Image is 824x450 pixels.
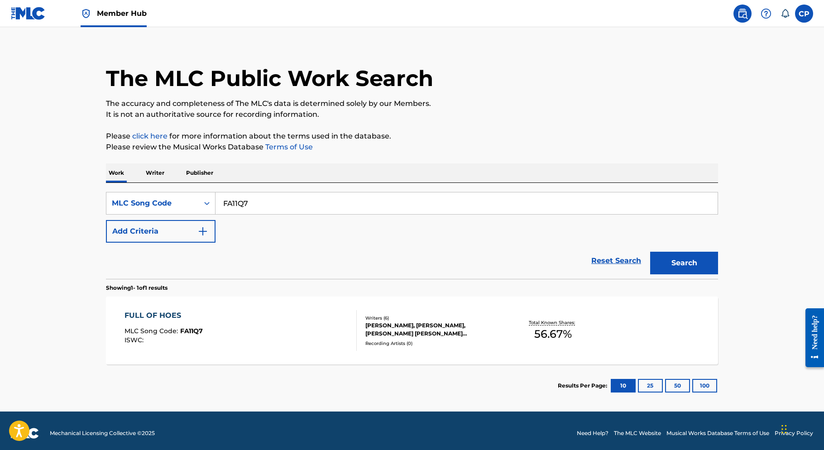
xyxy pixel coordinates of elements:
[132,132,168,140] a: click here
[125,327,180,335] span: MLC Song Code :
[781,9,790,18] div: Notifications
[106,109,718,120] p: It is not an authoritative source for recording information.
[795,5,813,23] div: User Menu
[106,220,216,243] button: Add Criteria
[125,310,203,321] div: FULL OF HOES
[737,8,748,19] img: search
[106,163,127,182] p: Work
[666,429,769,437] a: Musical Works Database Terms of Use
[638,379,663,393] button: 25
[650,252,718,274] button: Search
[106,142,718,153] p: Please review the Musical Works Database
[50,429,155,437] span: Mechanical Licensing Collective © 2025
[587,251,646,271] a: Reset Search
[692,379,717,393] button: 100
[106,192,718,279] form: Search Form
[611,379,636,393] button: 10
[125,336,146,344] span: ISWC :
[365,321,502,338] div: [PERSON_NAME], [PERSON_NAME], [PERSON_NAME] [PERSON_NAME] [PERSON_NAME] [PERSON_NAME], [PERSON_NA...
[577,429,608,437] a: Need Help?
[106,131,718,142] p: Please for more information about the terms used in the database.
[665,379,690,393] button: 50
[263,143,313,151] a: Terms of Use
[761,8,771,19] img: help
[183,163,216,182] p: Publisher
[106,65,433,92] h1: The MLC Public Work Search
[799,302,824,374] iframe: Resource Center
[779,407,824,450] iframe: Chat Widget
[365,340,502,347] div: Recording Artists ( 0 )
[11,7,46,20] img: MLC Logo
[733,5,752,23] a: Public Search
[197,226,208,237] img: 9d2ae6d4665cec9f34b9.svg
[81,8,91,19] img: Top Rightsholder
[529,319,577,326] p: Total Known Shares:
[365,315,502,321] div: Writers ( 6 )
[106,284,168,292] p: Showing 1 - 1 of 1 results
[558,382,609,390] p: Results Per Page:
[112,198,193,209] div: MLC Song Code
[106,98,718,109] p: The accuracy and completeness of The MLC's data is determined solely by our Members.
[757,5,775,23] div: Help
[781,416,787,443] div: Drag
[143,163,167,182] p: Writer
[534,326,572,342] span: 56.67 %
[775,429,813,437] a: Privacy Policy
[97,8,147,19] span: Member Hub
[106,297,718,364] a: FULL OF HOESMLC Song Code:FA11Q7ISWC:Writers (6)[PERSON_NAME], [PERSON_NAME], [PERSON_NAME] [PERS...
[614,429,661,437] a: The MLC Website
[180,327,203,335] span: FA11Q7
